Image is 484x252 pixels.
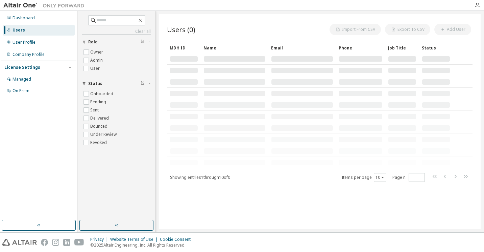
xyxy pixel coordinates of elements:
[90,130,118,139] label: Under Review
[13,88,29,93] div: On Prem
[339,42,383,53] div: Phone
[90,139,108,147] label: Revoked
[13,15,35,21] div: Dashboard
[88,81,102,86] span: Status
[3,2,88,9] img: Altair One
[4,65,40,70] div: License Settings
[170,42,198,53] div: MDH ID
[434,24,471,35] button: Add User
[330,24,381,35] button: Import From CSV
[90,90,115,98] label: Onboarded
[110,237,160,242] div: Website Terms of Use
[167,25,195,34] span: Users (0)
[141,81,145,86] span: Clear filter
[90,237,110,242] div: Privacy
[388,42,416,53] div: Job Title
[90,64,101,72] label: User
[90,98,107,106] label: Pending
[342,173,386,182] span: Items per page
[170,174,230,180] span: Showing entries 1 through 10 of 0
[392,173,425,182] span: Page n.
[82,29,151,34] a: Clear all
[90,122,109,130] label: Bounced
[82,76,151,91] button: Status
[160,237,195,242] div: Cookie Consent
[90,48,104,56] label: Owner
[88,39,98,45] span: Role
[141,39,145,45] span: Clear filter
[422,42,450,53] div: Status
[82,35,151,49] button: Role
[74,239,84,246] img: youtube.svg
[63,239,70,246] img: linkedin.svg
[90,106,100,114] label: Sent
[376,175,385,180] button: 10
[203,42,266,53] div: Name
[271,42,333,53] div: Email
[52,239,59,246] img: instagram.svg
[41,239,48,246] img: facebook.svg
[13,27,25,33] div: Users
[13,40,35,45] div: User Profile
[90,56,104,64] label: Admin
[385,24,430,35] button: Export To CSV
[90,242,195,248] p: © 2025 Altair Engineering, Inc. All Rights Reserved.
[13,52,45,57] div: Company Profile
[90,114,110,122] label: Delivered
[13,77,31,82] div: Managed
[2,239,37,246] img: altair_logo.svg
